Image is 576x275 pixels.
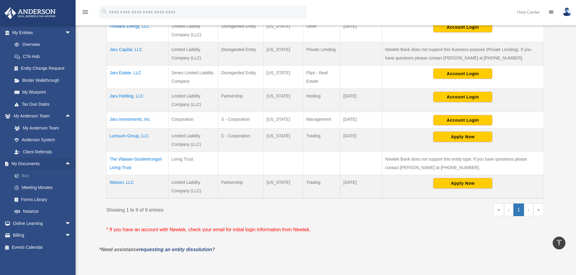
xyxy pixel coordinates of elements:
button: Account Login [433,92,492,102]
td: Jaru Investments, Inc. [106,112,168,129]
a: Client Referrals [8,146,80,158]
td: [US_STATE] [263,19,303,42]
a: My Blueprint [8,86,77,98]
a: My Entitiesarrow_drop_down [4,27,77,39]
td: Series Limited Liability Company [168,66,218,89]
td: Jaru Capital, LLC [106,42,168,66]
em: *Need assistance ? [99,247,215,252]
a: Next [524,203,533,216]
a: My Documentsarrow_drop_up [4,158,80,170]
a: Account Login [433,24,492,29]
span: arrow_drop_up [65,110,77,123]
span: arrow_drop_down [65,27,77,39]
td: Lumsum Group, LLC [106,129,168,152]
button: Account Login [433,22,492,32]
a: First [493,203,504,216]
a: menu [82,11,89,16]
i: vertical_align_top [555,239,563,246]
a: Binder Walkthrough [8,74,77,86]
td: [US_STATE] [263,66,303,89]
a: Account Login [433,71,492,76]
a: Previous [504,203,513,216]
td: [US_STATE] [263,175,303,199]
a: Meeting Minutes [8,182,80,194]
img: User Pic [562,8,571,16]
td: Jaru Estate, LLC [106,66,168,89]
span: arrow_drop_up [65,158,77,170]
td: Jaru Holding, LLC [106,89,168,112]
a: vertical_align_top [553,237,565,249]
span: arrow_drop_down [65,229,77,242]
td: [US_STATE] [263,129,303,152]
td: [DATE] [340,19,382,42]
a: My Anderson Team [8,122,80,134]
td: Limited Liability Company (LLC) [168,129,218,152]
td: [DATE] [340,112,382,129]
td: Wieson, LLC [106,175,168,199]
a: CTA Hub [8,50,77,62]
td: Corporation [168,112,218,129]
td: [DATE] [340,129,382,152]
td: Disregarded Entity [218,19,263,42]
a: Account Login [433,94,492,99]
button: Apply Now [433,132,492,142]
td: Other [303,19,340,42]
img: Anderson Advisors Platinum Portal [3,7,57,19]
td: Forward Energy, LLC [106,19,168,42]
button: Apply Now [433,178,492,188]
td: C - Corporation [218,129,263,152]
a: Box [8,170,80,182]
a: Online Learningarrow_drop_down [4,217,80,229]
td: S - Corporation [218,112,263,129]
td: [US_STATE] [263,89,303,112]
td: Holding [303,89,340,112]
td: Disregarded Entity [218,66,263,89]
td: [US_STATE] [263,42,303,66]
td: Limited Liability Company (LLC) [168,175,218,199]
span: arrow_drop_down [65,217,77,230]
a: Last [533,203,544,216]
a: Overview [8,39,74,51]
td: Limited Liability Company (LLC) [168,19,218,42]
td: The Vilawan-Suralertrungsri Living Trust [106,152,168,175]
a: Events Calendar [4,241,80,253]
i: search [101,8,108,15]
td: Flips - Real Estate [303,66,340,89]
button: Account Login [433,115,492,125]
td: Partnership [218,89,263,112]
td: Private Lending [303,42,340,66]
a: Anderson System [8,134,80,146]
a: 1 [513,203,524,216]
td: [DATE] [340,175,382,199]
td: Partnership [218,175,263,199]
a: Notarize [8,206,80,218]
td: Newtek Bank does not support this business purpose (Private Lending). If you have questions pleas... [382,42,544,66]
a: Tax Due Dates [8,98,77,110]
td: [US_STATE] [263,112,303,129]
div: Showing 1 to 9 of 9 entries [106,203,321,214]
td: [DATE] [340,89,382,112]
td: Management [303,112,340,129]
a: Account Login [433,117,492,122]
td: Limited Liability Company (LLC) [168,42,218,66]
p: * If you have an account with Newtek, check your email for initial login information from Newtek. [106,225,544,234]
a: Forms Library [8,193,80,206]
i: menu [82,8,89,16]
td: Disregarded Entity [218,42,263,66]
a: requesting an entity dissolution [139,247,212,252]
a: Entity Change Request [8,62,77,75]
td: Trading [303,175,340,199]
td: Newtek Bank does not support this entity type. If you have questions please contact [PERSON_NAME]... [382,152,544,175]
a: My Anderson Teamarrow_drop_up [4,110,80,122]
td: Limited Liability Company (LLC) [168,89,218,112]
td: Trading [303,129,340,152]
a: Billingarrow_drop_down [4,229,80,241]
button: Account Login [433,69,492,79]
td: Living Trust [168,152,218,175]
